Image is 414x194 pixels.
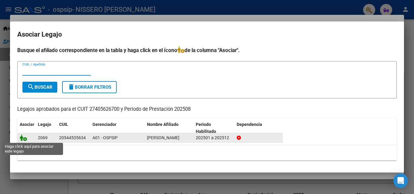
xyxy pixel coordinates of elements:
[90,118,145,138] datatable-header-cell: Gerenciador
[27,84,52,90] span: Buscar
[68,83,75,90] mat-icon: delete
[59,134,86,141] div: 20544535634
[27,83,35,90] mat-icon: search
[62,81,117,93] button: Borrar Filtros
[92,135,118,140] span: A01 - OSPSIP
[38,122,51,127] span: Legajo
[147,135,179,140] span: YANAC GUARDAMINO BRUNO CESAR
[57,118,90,138] datatable-header-cell: CUIL
[17,29,397,40] h2: Asociar Legajo
[17,145,397,160] div: 1 registros
[196,122,216,134] span: Periodo Habilitado
[68,84,111,90] span: Borrar Filtros
[92,122,116,127] span: Gerenciador
[147,122,179,127] span: Nombre Afiliado
[17,106,397,113] p: Legajos aprobados para el CUIT 27405626700 y Período de Prestación 202508
[38,135,48,140] span: 2069
[17,46,397,54] h4: Busque el afiliado correspondiente en la tabla y haga click en el ícono de la columna "Asociar".
[234,118,283,138] datatable-header-cell: Dependencia
[145,118,193,138] datatable-header-cell: Nombre Afiliado
[20,122,34,127] span: Asociar
[393,173,408,188] div: Open Intercom Messenger
[35,118,57,138] datatable-header-cell: Legajo
[59,122,68,127] span: CUIL
[237,122,262,127] span: Dependencia
[22,82,57,93] button: Buscar
[17,118,35,138] datatable-header-cell: Asociar
[196,134,232,141] div: 202501 a 202512
[193,118,234,138] datatable-header-cell: Periodo Habilitado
